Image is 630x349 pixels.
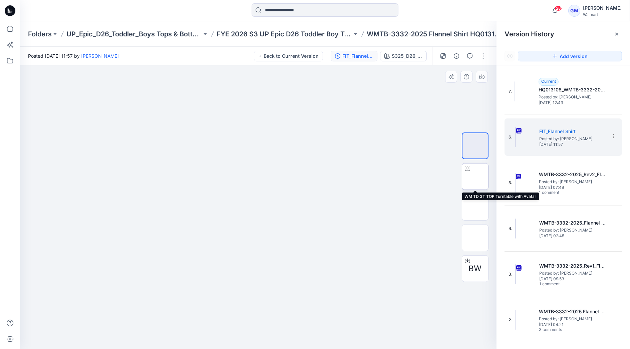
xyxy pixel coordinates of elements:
[469,263,482,275] span: BW
[539,262,606,270] h5: WMTB-3332-2025_Rev1_Flannel Shirt
[539,135,606,142] span: Posted by: Gayan Mahawithanalage
[392,52,422,60] div: S325_D26_WN064_MADRAS_ FRESH IVORY_16.9IN
[515,219,516,239] img: WMTB-3332-2025_Flannel Shirt_Full Colorway
[217,29,352,39] a: FYE 2026 S3 UP Epic D26 Toddler Boy Tops & Bottoms
[539,86,605,94] h5: HQ013108_WMTB-3332-2025_GV_Flannel Shirt
[539,185,606,190] span: [DATE] 07:49
[539,316,606,322] span: Posted by: Gayan Mahawithanalage
[583,4,622,12] div: [PERSON_NAME]
[254,51,323,61] button: Back to Current Version
[568,5,580,17] div: GM
[331,51,377,61] button: FIT_Flannel Shirt
[539,270,606,277] span: Posted by: Gayan Mahawithanalage
[509,134,513,140] span: 6.
[367,29,502,39] p: WMTB-3332-2025 Flannel Shirt HQ013108
[505,30,554,38] span: Version History
[515,81,515,101] img: HQ013108_WMTB-3332-2025_GV_Flannel Shirt
[539,234,606,238] span: [DATE] 02:45
[539,170,606,179] h5: WMTB-3332-2025_Rev2_Flannel Shirt_Full Colorway
[515,127,516,147] img: FIT_Flannel Shirt
[518,51,622,61] button: Add version
[539,190,586,196] span: 1 comment
[380,51,427,61] button: S325_D26_WN064_MADRAS_ FRESH IVORY_16.9IN
[81,53,119,59] a: [PERSON_NAME]
[539,179,606,185] span: Posted by: Gayan Mahawithanalage
[509,271,513,277] span: 3.
[539,100,605,105] span: [DATE] 12:43
[509,180,512,186] span: 5.
[539,227,606,234] span: Posted by: Gayan Mahawithanalage
[509,88,512,94] span: 7.
[583,12,622,17] div: Walmart
[539,282,586,287] span: 1 comment
[539,327,586,333] span: 3 comments
[614,31,619,37] button: Close
[28,52,119,59] span: Posted [DATE] 11:57 by
[509,226,513,232] span: 4.
[539,277,606,281] span: [DATE] 09:53
[539,142,606,147] span: [DATE] 11:57
[539,322,606,327] span: [DATE] 04:21
[28,29,52,39] a: Folders
[539,219,606,227] h5: WMTB-3332-2025_Flannel Shirt_Full Colorway
[451,51,462,61] button: Details
[541,79,556,84] span: Current
[515,264,516,284] img: WMTB-3332-2025_Rev1_Flannel Shirt
[66,29,202,39] a: UP_Epic_D26_Toddler_Boys Tops & Bottoms
[539,94,605,100] span: Posted by: Gayan Mahawithanalage
[342,52,373,60] div: FIT_Flannel Shirt
[555,6,562,11] span: 28
[539,308,606,316] h5: WMTB-3332-2025 Flannel Shirt_full colorways
[539,127,606,135] h5: FIT_Flannel Shirt
[505,51,515,61] button: Show Hidden Versions
[509,317,512,323] span: 2.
